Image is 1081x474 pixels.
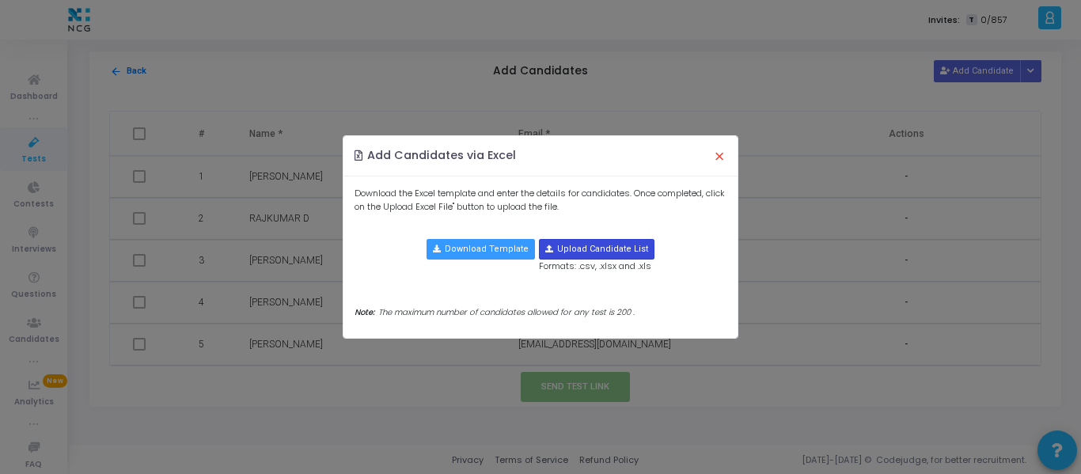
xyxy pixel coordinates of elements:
h4: Add Candidates via Excel [355,147,517,164]
button: Upload Candidate List [539,239,654,260]
span: The maximum number of candidates allowed for any test is 200 . [378,306,635,318]
button: Close [703,138,736,173]
button: Download Template [427,239,535,260]
p: Download the Excel template and enter the details for candidates. Once completed, click on the Up... [355,187,727,213]
div: Formats: .csv, .xlsx and .xls [539,239,654,273]
span: Note: [355,306,374,318]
